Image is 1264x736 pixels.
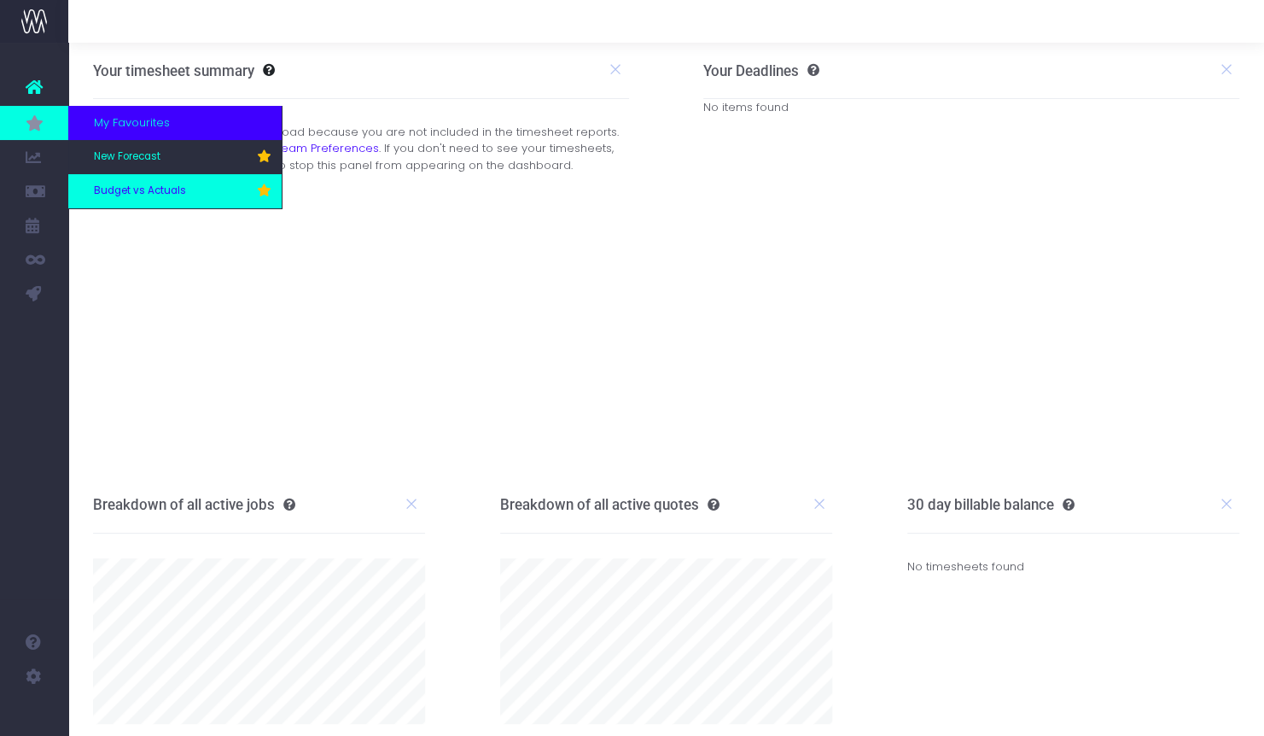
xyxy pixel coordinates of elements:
[68,140,282,174] a: New Forecast
[68,174,282,208] a: Budget vs Actuals
[94,149,160,165] span: New Forecast
[907,496,1075,513] h3: 30 day billable balance
[94,114,170,131] span: My Favourites
[275,140,379,156] a: Team Preferences
[703,99,1239,116] div: No items found
[703,62,819,79] h3: Your Deadlines
[907,534,1240,599] div: No timesheets found
[80,124,642,174] div: Your timesheet summary will not load because you are not included in the timesheet reports. To ch...
[21,702,47,727] img: images/default_profile_image.png
[93,62,254,79] h3: Your timesheet summary
[94,184,186,199] span: Budget vs Actuals
[93,496,295,513] h3: Breakdown of all active jobs
[500,496,719,513] h3: Breakdown of all active quotes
